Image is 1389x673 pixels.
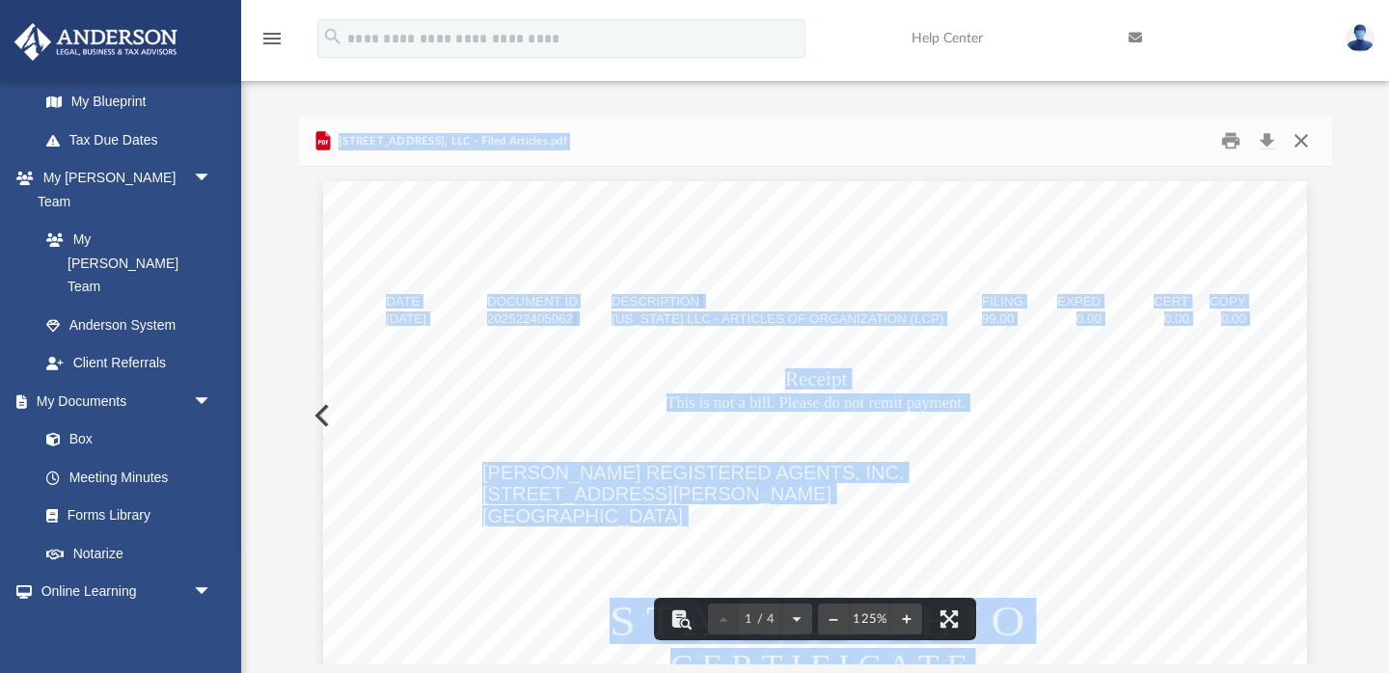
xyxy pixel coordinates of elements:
span: CERT [1154,295,1188,308]
span: arrow_drop_down [193,159,231,199]
span: DOCUMENT ID [487,295,578,308]
i: search [322,26,343,47]
span: S T A T E OF O H I O [610,601,1024,642]
span: [PERSON_NAME] REGISTERED AGENTS, INC. [482,463,904,482]
div: Document Viewer [299,167,1332,664]
img: User Pic [1346,24,1375,52]
button: Zoom in [891,598,922,640]
a: Notarize [27,534,231,573]
a: Online Learningarrow_drop_down [14,573,231,611]
button: Zoom out [818,598,849,640]
span: 0.00 [1221,312,1246,325]
button: Download [1250,126,1285,156]
span: arrow_drop_down [193,573,231,612]
a: Meeting Minutes [27,458,231,497]
button: Enter fullscreen [928,598,970,640]
span: Receipt [785,369,847,389]
a: Client Referrals [27,344,231,383]
a: My Blueprint [27,83,231,121]
img: Anderson Advisors Platinum Portal [9,23,183,61]
button: 1 / 4 [739,598,781,640]
button: Next page [781,598,812,640]
span: 0.00 [1164,312,1189,325]
button: Print [1212,126,1250,156]
a: My [PERSON_NAME] Teamarrow_drop_down [14,159,231,221]
a: Box [27,420,222,459]
span: 202522405062 [487,312,573,325]
a: Anderson System [27,306,231,344]
button: Previous File [299,389,341,443]
span: This is not a bill. Please do not remit payment. [667,395,966,412]
span: [DATE] [386,312,426,325]
span: FILING [982,295,1023,308]
a: Forms Library [27,497,222,535]
a: My [PERSON_NAME] Team [27,221,222,307]
div: Preview [299,117,1332,665]
span: arrow_drop_down [193,382,231,421]
span: [GEOGRAPHIC_DATA] [482,506,683,525]
span: COPY [1210,295,1246,308]
span: [STREET_ADDRESS][PERSON_NAME] [482,484,831,503]
a: My Documentsarrow_drop_down [14,382,231,420]
div: File preview [299,167,1332,664]
span: DATE [386,295,421,308]
span: DESCRIPTION [612,295,699,308]
a: menu [260,37,284,50]
span: 1 / 4 [739,613,781,626]
div: Current zoom level [849,613,891,626]
span: [STREET_ADDRESS], LLC - Filed Articles.pdf [335,133,567,150]
span: EXPED [1057,295,1101,308]
button: Close [1284,126,1319,156]
a: Tax Due Dates [27,121,241,159]
button: Toggle findbar [660,598,702,640]
i: menu [260,27,284,50]
span: 99.00 [982,312,1014,325]
span: 0.00 [1076,312,1102,325]
span: [US_STATE] LLC - ARTICLES OF ORGANIZATION (LCP) [612,312,943,325]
